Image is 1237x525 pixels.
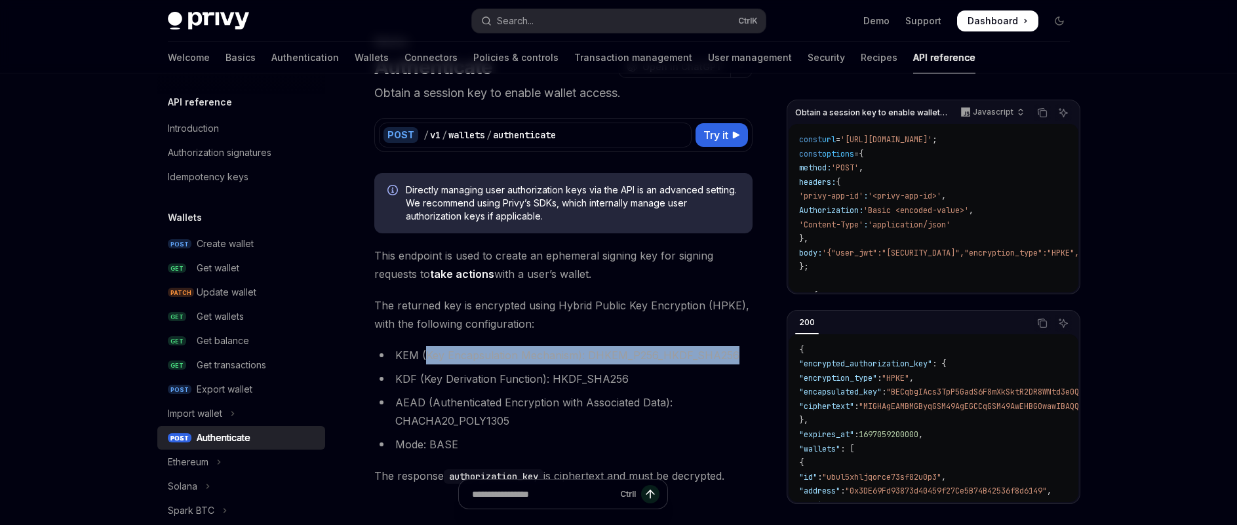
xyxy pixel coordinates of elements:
span: This endpoint is used to create an ephemeral signing key for signing requests to with a user’s wa... [374,246,753,283]
div: Get transactions [197,357,266,373]
div: Spark BTC [168,503,214,518]
button: Javascript [954,102,1030,124]
button: Send message [641,485,659,503]
span: "wallets" [799,444,840,454]
span: : [863,220,868,230]
div: POST [383,127,418,143]
a: Authentication [271,42,339,73]
li: KEM (Key Encapsulation Mechanism): DHKEM_P256_HKDF_SHA256 [374,346,753,364]
button: Open search [472,9,766,33]
button: Try it [696,123,748,147]
span: , [941,472,946,482]
span: }, [799,233,808,244]
span: = [854,149,859,159]
div: 200 [795,315,819,330]
span: : [877,373,882,383]
a: Policies & controls [473,42,559,73]
span: "encapsulated_key" [799,387,882,397]
span: ; [932,134,937,145]
div: Export wallet [197,381,252,397]
span: Authorization: [799,205,863,216]
button: Toggle Import wallet section [157,402,325,425]
li: KDF (Key Derivation Function): HKDF_SHA256 [374,370,753,388]
span: POST [168,239,191,249]
span: : [840,486,845,496]
span: : [854,429,859,440]
a: Dashboard [957,10,1038,31]
span: GET [168,336,186,346]
a: User management [708,42,792,73]
span: "HPKE" [882,373,909,383]
div: Get wallets [197,309,244,324]
div: authenticate [493,128,556,142]
a: GETGet wallets [157,305,325,328]
a: API reference [913,42,975,73]
span: : [ [840,444,854,454]
a: Support [905,14,941,28]
div: Authorization signatures [168,145,271,161]
span: "encrypted_authorization_key" [799,359,932,369]
div: Get balance [197,333,249,349]
a: Security [808,42,845,73]
span: const [799,149,822,159]
span: "expires_at" [799,429,854,440]
span: : [882,387,886,397]
button: Toggle Ethereum section [157,450,325,474]
a: Idempotency keys [157,165,325,189]
div: Ethereum [168,454,208,470]
div: Import wallet [168,406,222,421]
span: , [918,429,923,440]
p: Obtain a session key to enable wallet access. [374,84,753,102]
a: GETGet balance [157,329,325,353]
div: Authenticate [197,430,250,446]
span: options [822,149,854,159]
span: 1697059200000 [859,429,918,440]
a: POSTAuthenticate [157,426,325,450]
span: , [905,500,909,511]
div: / [442,128,447,142]
span: { [813,290,817,301]
div: / [423,128,429,142]
a: GETGet wallet [157,256,325,280]
a: take actions [430,267,494,281]
p: Javascript [973,107,1013,117]
span: try [799,290,813,301]
span: GET [168,263,186,273]
span: { [836,177,840,187]
span: : { [932,359,946,369]
span: : [817,472,822,482]
span: , [909,373,914,383]
span: url [822,134,836,145]
span: The response is ciphertext and must be decrypted. [374,467,753,485]
a: Wallets [355,42,389,73]
a: Welcome [168,42,210,73]
div: Search... [497,13,534,29]
span: 'Content-Type' [799,220,863,230]
span: GET [168,312,186,322]
li: Mode: BASE [374,435,753,454]
span: 'Basic <encoded-value>' [863,205,969,216]
span: : [863,191,868,201]
button: Toggle Solana section [157,475,325,498]
span: PATCH [168,288,194,298]
a: Basics [226,42,256,73]
span: method: [799,163,831,173]
span: Directly managing user authorization keys via the API is an advanced setting. We recommend using ... [406,184,739,223]
svg: Info [387,185,401,198]
button: Copy the contents from the code block [1034,315,1051,332]
button: Copy the contents from the code block [1034,104,1051,121]
span: = [836,134,840,145]
span: POST [168,385,191,395]
a: Introduction [157,117,325,140]
span: , [859,163,863,173]
span: GET [168,360,186,370]
span: The returned key is encrypted using Hybrid Public Key Encryption (HPKE), with the following confi... [374,296,753,333]
div: Solana [168,478,197,494]
span: "ubul5xhljqorce73sf82u0p3" [822,472,941,482]
button: Ask AI [1055,104,1072,121]
span: { [799,457,804,468]
span: Try it [703,127,728,143]
span: , [941,191,946,201]
span: '[URL][DOMAIN_NAME]' [840,134,932,145]
code: authorization_key [444,469,543,484]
